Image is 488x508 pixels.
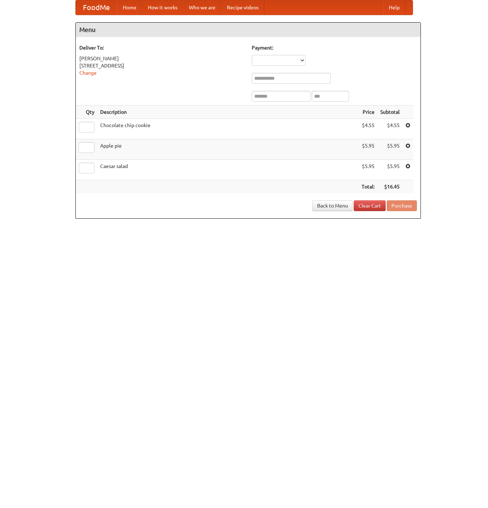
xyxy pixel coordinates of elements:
[377,180,403,194] th: $16.45
[377,160,403,180] td: $5.95
[142,0,183,15] a: How it works
[377,106,403,119] th: Subtotal
[76,23,420,37] h4: Menu
[359,180,377,194] th: Total:
[76,0,117,15] a: FoodMe
[117,0,142,15] a: Home
[354,200,386,211] a: Clear Cart
[359,139,377,160] td: $5.95
[97,106,359,119] th: Description
[79,62,245,69] div: [STREET_ADDRESS]
[387,200,417,211] button: Purchase
[359,119,377,139] td: $4.55
[377,119,403,139] td: $4.55
[97,139,359,160] td: Apple pie
[97,160,359,180] td: Caesar salad
[79,70,97,76] a: Change
[383,0,405,15] a: Help
[79,55,245,62] div: [PERSON_NAME]
[359,160,377,180] td: $5.95
[183,0,221,15] a: Who we are
[76,106,97,119] th: Qty
[359,106,377,119] th: Price
[97,119,359,139] td: Chocolate chip cookie
[377,139,403,160] td: $5.95
[221,0,264,15] a: Recipe videos
[312,200,353,211] a: Back to Menu
[252,44,417,51] h5: Payment:
[79,44,245,51] h5: Deliver To:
